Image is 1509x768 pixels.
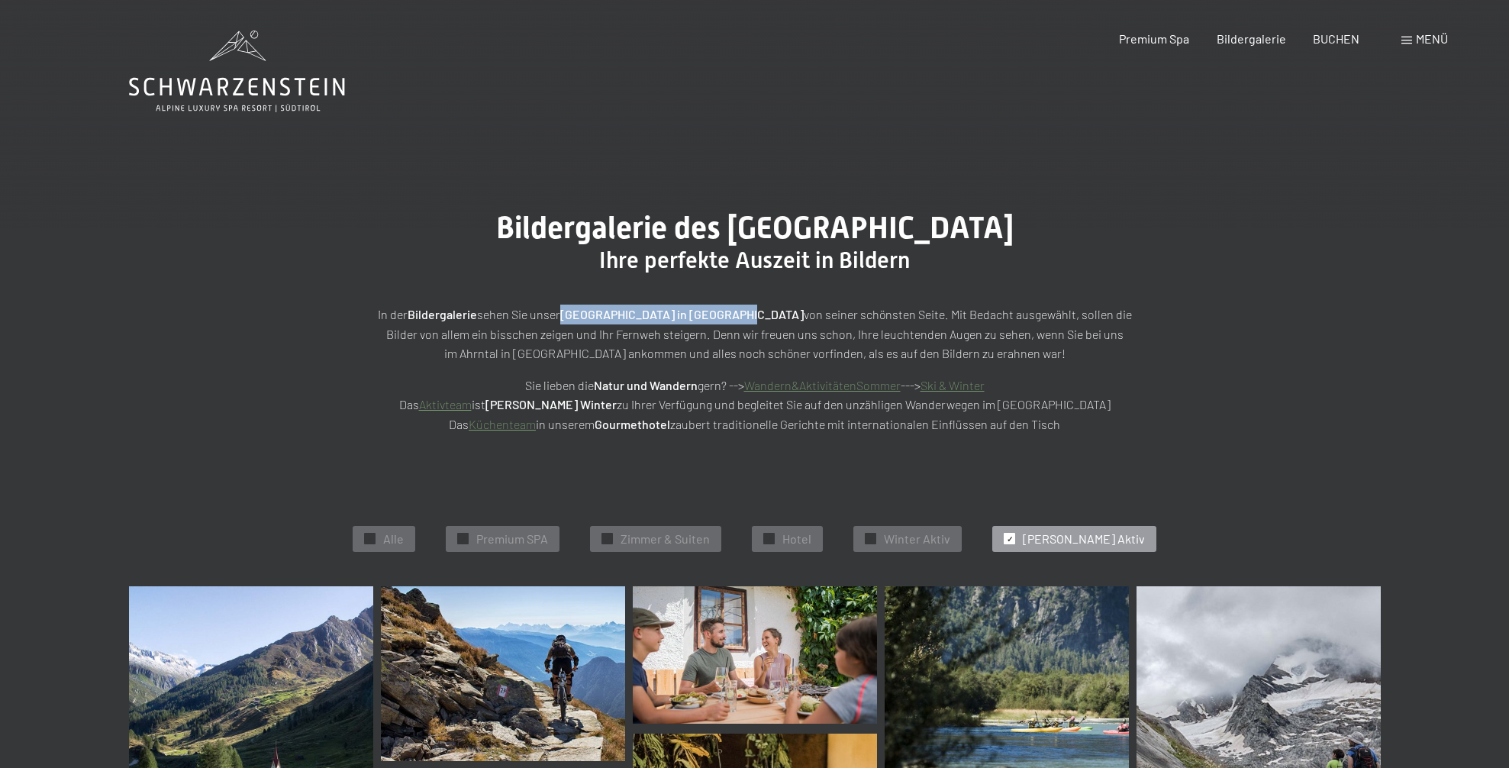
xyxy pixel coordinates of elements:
[1023,531,1145,547] span: [PERSON_NAME] Aktiv
[367,534,373,544] span: ✓
[1416,31,1448,46] span: Menü
[599,247,910,273] span: Ihre perfekte Auszeit in Bildern
[373,376,1137,434] p: Sie lieben die gern? --> ---> Das ist zu Ihrer Verfügung und begleitet Sie auf den unzähligen Wan...
[744,378,901,392] a: Wandern&AktivitätenSommer
[496,210,1014,246] span: Bildergalerie des [GEOGRAPHIC_DATA]
[868,534,874,544] span: ✓
[560,307,804,321] strong: [GEOGRAPHIC_DATA] in [GEOGRAPHIC_DATA]
[1119,31,1189,46] a: Premium Spa
[884,531,950,547] span: Winter Aktiv
[408,307,477,321] strong: Bildergalerie
[469,417,536,431] a: Küchenteam
[595,417,670,431] strong: Gourmethotel
[633,586,877,724] img: Bildergalerie
[621,531,710,547] span: Zimmer & Suiten
[782,531,811,547] span: Hotel
[476,531,548,547] span: Premium SPA
[1313,31,1359,46] a: BUCHEN
[1217,31,1286,46] a: Bildergalerie
[766,534,772,544] span: ✓
[373,305,1137,363] p: In der sehen Sie unser von seiner schönsten Seite. Mit Bedacht ausgewählt, sollen die Bilder von ...
[381,586,625,761] img: Bildergalerie
[1007,534,1013,544] span: ✓
[594,378,698,392] strong: Natur und Wandern
[419,397,472,411] a: Aktivteam
[383,531,404,547] span: Alle
[485,397,617,411] strong: [PERSON_NAME] Winter
[460,534,466,544] span: ✓
[921,378,985,392] a: Ski & Winter
[605,534,611,544] span: ✓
